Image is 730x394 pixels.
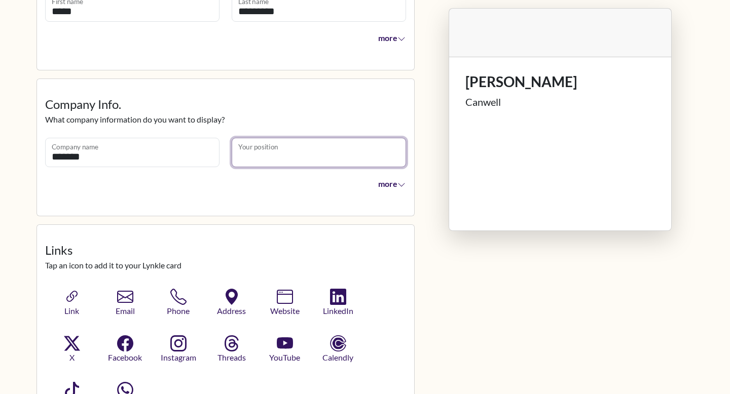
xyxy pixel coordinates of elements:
[104,305,146,317] span: Email
[314,334,362,365] button: Calendly
[211,351,252,364] span: Threads
[101,334,150,365] button: Facebook
[48,334,96,365] button: X
[372,173,406,193] button: more
[154,334,203,365] button: Instagram
[158,305,199,317] span: Phone
[261,334,309,365] button: YouTube
[314,288,362,318] button: LinkedIn
[264,351,306,364] span: YouTube
[378,33,406,43] span: more
[264,305,306,317] span: Website
[261,288,309,318] button: Website
[211,305,252,317] span: Address
[45,113,406,126] p: What company information do you want to display?
[158,351,199,364] span: Instagram
[45,95,406,113] legend: Company Info.
[427,8,693,255] div: Lynkle card preview
[465,73,655,91] h1: [PERSON_NAME]
[48,288,96,318] button: Link
[154,288,203,318] button: Phone
[104,351,146,364] span: Facebook
[207,334,256,365] button: Threads
[207,288,256,318] button: Address
[51,305,93,317] span: Link
[101,288,150,318] button: Email
[372,28,406,48] button: more
[45,259,406,271] p: Tap an icon to add it to your Lynkle card
[51,351,93,364] span: X
[45,241,406,259] legend: Links
[317,351,359,364] span: Calendly
[465,95,655,110] div: Canwell
[378,179,406,188] span: more
[317,305,359,317] span: LinkedIn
